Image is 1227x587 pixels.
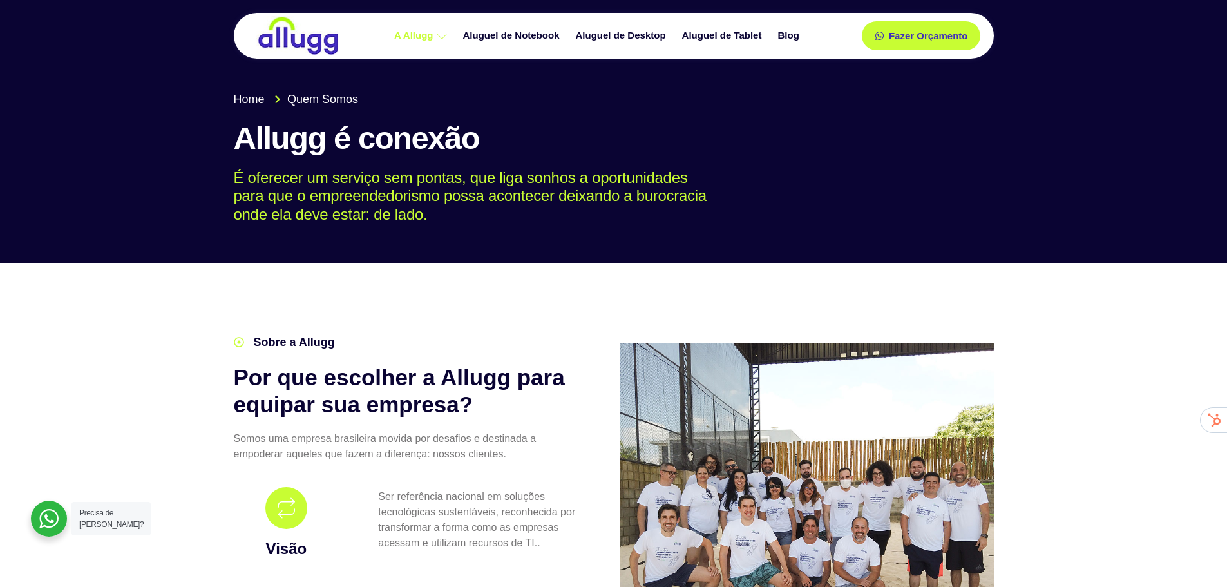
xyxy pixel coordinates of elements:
[251,334,335,351] span: Sobre a Allugg
[569,24,676,47] a: Aluguel de Desktop
[889,31,968,41] span: Fazer Orçamento
[79,508,144,529] span: Precisa de [PERSON_NAME]?
[862,21,981,50] a: Fazer Orçamento
[256,16,340,55] img: locação de TI é Allugg
[234,431,582,462] p: Somos uma empresa brasileira movida por desafios e destinada a empoderar aqueles que fazem a dife...
[676,24,772,47] a: Aluguel de Tablet
[457,24,569,47] a: Aluguel de Notebook
[537,537,540,548] span: .
[237,537,336,561] h3: Visão
[234,364,582,418] h2: Por que escolher a Allugg para equipar sua empresa?
[284,91,358,108] span: Quem Somos
[234,91,265,108] span: Home
[234,121,994,156] h1: Allugg é conexão
[234,169,975,224] p: É oferecer um serviço sem pontas, que liga sonhos a oportunidades para que o empreendedorismo pos...
[771,24,808,47] a: Blog
[378,491,575,548] span: Ser referência nacional em soluções tecnológicas sustentáveis, reconhecida por transformar a form...
[388,24,457,47] a: A Allugg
